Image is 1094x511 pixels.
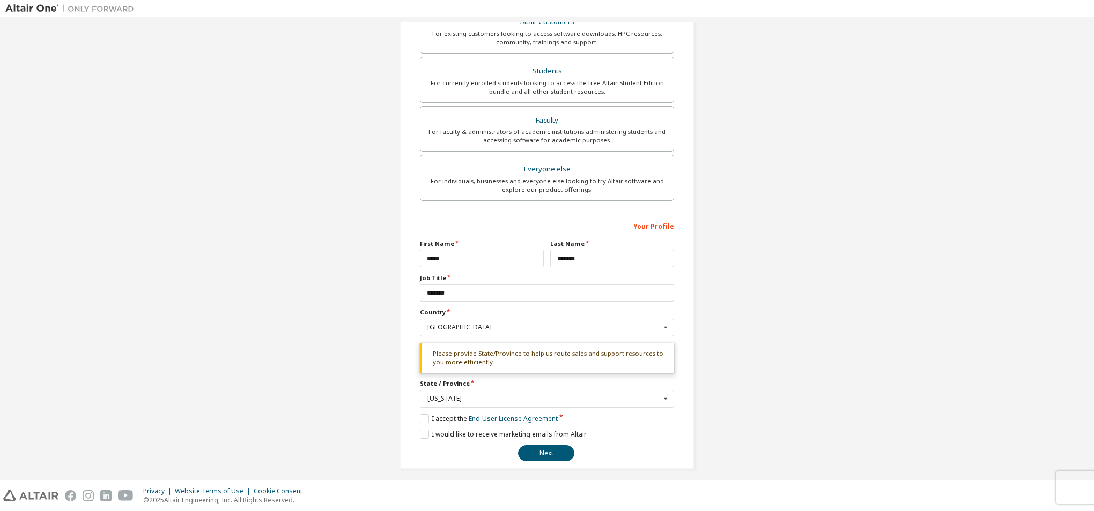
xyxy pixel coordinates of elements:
img: instagram.svg [83,490,94,501]
img: youtube.svg [118,490,134,501]
div: For faculty & administrators of academic institutions administering students and accessing softwa... [427,127,667,145]
label: First Name [420,239,544,248]
div: [GEOGRAPHIC_DATA] [427,324,661,330]
label: I accept the [420,414,558,423]
img: linkedin.svg [100,490,112,501]
img: facebook.svg [65,490,76,501]
label: Last Name [550,239,674,248]
div: Faculty [427,113,667,128]
div: For existing customers looking to access software downloads, HPC resources, community, trainings ... [427,29,667,47]
div: Everyone else [427,162,667,177]
div: [US_STATE] [427,395,661,402]
div: Website Terms of Use [175,487,254,495]
label: Country [420,308,674,317]
img: Altair One [5,3,139,14]
a: End-User License Agreement [469,414,558,423]
button: Next [518,445,574,461]
label: I would like to receive marketing emails from Altair [420,430,587,439]
div: Privacy [143,487,175,495]
label: State / Province [420,379,674,388]
img: altair_logo.svg [3,490,58,501]
div: Your Profile [420,217,674,234]
label: Job Title [420,274,674,282]
div: For individuals, businesses and everyone else looking to try Altair software and explore our prod... [427,177,667,194]
div: Students [427,64,667,79]
div: Cookie Consent [254,487,309,495]
div: For currently enrolled students looking to access the free Altair Student Edition bundle and all ... [427,79,667,96]
p: © 2025 Altair Engineering, Inc. All Rights Reserved. [143,495,309,505]
div: Please provide State/Province to help us route sales and support resources to you more efficiently. [420,343,674,373]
